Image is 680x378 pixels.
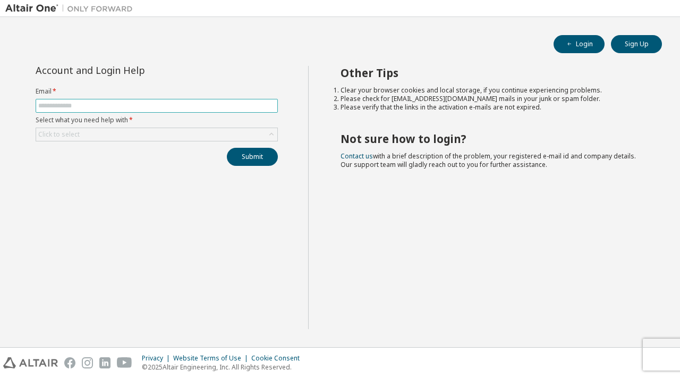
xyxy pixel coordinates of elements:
span: with a brief description of the problem, your registered e-mail id and company details. Our suppo... [341,152,636,169]
label: Email [36,87,278,96]
div: Privacy [142,354,173,363]
li: Please verify that the links in the activation e-mails are not expired. [341,103,643,112]
img: altair_logo.svg [3,357,58,368]
img: linkedin.svg [99,357,110,368]
button: Submit [227,148,278,166]
li: Clear your browser cookies and local storage, if you continue experiencing problems. [341,86,643,95]
div: Website Terms of Use [173,354,251,363]
div: Click to select [36,128,277,141]
div: Account and Login Help [36,66,229,74]
div: Click to select [38,130,80,139]
label: Select what you need help with [36,116,278,124]
img: youtube.svg [117,357,132,368]
button: Login [554,35,605,53]
h2: Other Tips [341,66,643,80]
li: Please check for [EMAIL_ADDRESS][DOMAIN_NAME] mails in your junk or spam folder. [341,95,643,103]
p: © 2025 Altair Engineering, Inc. All Rights Reserved. [142,363,306,372]
a: Contact us [341,152,373,161]
div: Cookie Consent [251,354,306,363]
button: Sign Up [611,35,662,53]
img: facebook.svg [64,357,75,368]
h2: Not sure how to login? [341,132,643,146]
img: instagram.svg [82,357,93,368]
img: Altair One [5,3,138,14]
